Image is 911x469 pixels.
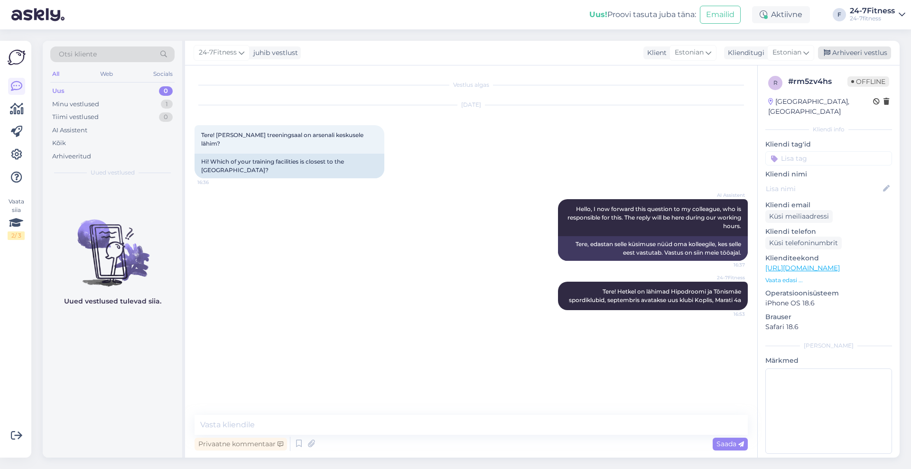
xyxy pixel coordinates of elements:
[765,210,833,223] div: Küsi meiliaadressi
[765,298,892,308] p: iPhone OS 18.6
[250,48,298,58] div: juhib vestlust
[52,112,99,122] div: Tiimi vestlused
[709,274,745,281] span: 24-7Fitness
[52,138,66,148] div: Kõik
[766,184,881,194] input: Lisa nimi
[558,236,748,261] div: Tere, edastan selle küsimuse nüüd oma kolleegile, kes selle eest vastutab. Vastus on siin meie tö...
[765,151,892,166] input: Lisa tag
[765,237,842,249] div: Küsi telefoninumbrit
[765,253,892,263] p: Klienditeekond
[675,47,704,58] span: Estonian
[569,288,743,303] span: Tere! Hetkel on lähimad Hipodroomi ja Tõnismäe spordiklubid, septembris avatakse uus klubi Koplis...
[850,7,895,15] div: 24-7Fitness
[788,76,847,87] div: # rm5zv4hs
[765,312,892,322] p: Brauser
[709,261,745,268] span: 16:37
[765,356,892,366] p: Märkmed
[159,86,173,96] div: 0
[833,8,846,21] div: F
[768,97,873,117] div: [GEOGRAPHIC_DATA], [GEOGRAPHIC_DATA]
[716,440,744,448] span: Saada
[199,47,237,58] span: 24-7Fitness
[765,139,892,149] p: Kliendi tag'id
[709,192,745,199] span: AI Assistent
[52,100,99,109] div: Minu vestlused
[52,126,87,135] div: AI Assistent
[765,169,892,179] p: Kliendi nimi
[850,7,905,22] a: 24-7Fitness24-7fitness
[773,79,778,86] span: r
[197,179,233,186] span: 16:36
[8,231,25,240] div: 2 / 3
[847,76,889,87] span: Offline
[195,154,384,178] div: Hi! Which of your training facilities is closest to the [GEOGRAPHIC_DATA]?
[850,15,895,22] div: 24-7fitness
[161,100,173,109] div: 1
[589,9,696,20] div: Proovi tasuta juba täna:
[195,438,287,451] div: Privaatne kommentaar
[765,125,892,134] div: Kliendi info
[8,48,26,66] img: Askly Logo
[52,152,91,161] div: Arhiveeritud
[765,264,840,272] a: [URL][DOMAIN_NAME]
[818,46,891,59] div: Arhiveeri vestlus
[700,6,741,24] button: Emailid
[765,276,892,285] p: Vaata edasi ...
[765,341,892,350] div: [PERSON_NAME]
[724,48,764,58] div: Klienditugi
[8,197,25,240] div: Vaata siia
[195,81,748,89] div: Vestlus algas
[195,101,748,109] div: [DATE]
[151,68,175,80] div: Socials
[765,227,892,237] p: Kliendi telefon
[589,10,607,19] b: Uus!
[91,168,135,177] span: Uued vestlused
[709,311,745,318] span: 16:53
[43,202,182,288] img: No chats
[765,288,892,298] p: Operatsioonisüsteem
[201,131,365,147] span: Tere! [PERSON_NAME] treeningsaal on arsenali keskusele lähim?
[752,6,810,23] div: Aktiivne
[765,200,892,210] p: Kliendi email
[159,112,173,122] div: 0
[59,49,97,59] span: Otsi kliente
[98,68,115,80] div: Web
[643,48,667,58] div: Klient
[52,86,65,96] div: Uus
[64,296,161,306] p: Uued vestlused tulevad siia.
[765,322,892,332] p: Safari 18.6
[50,68,61,80] div: All
[772,47,801,58] span: Estonian
[567,205,743,230] span: Hello, I now forward this question to my colleague, who is responsible for this. The reply will b...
